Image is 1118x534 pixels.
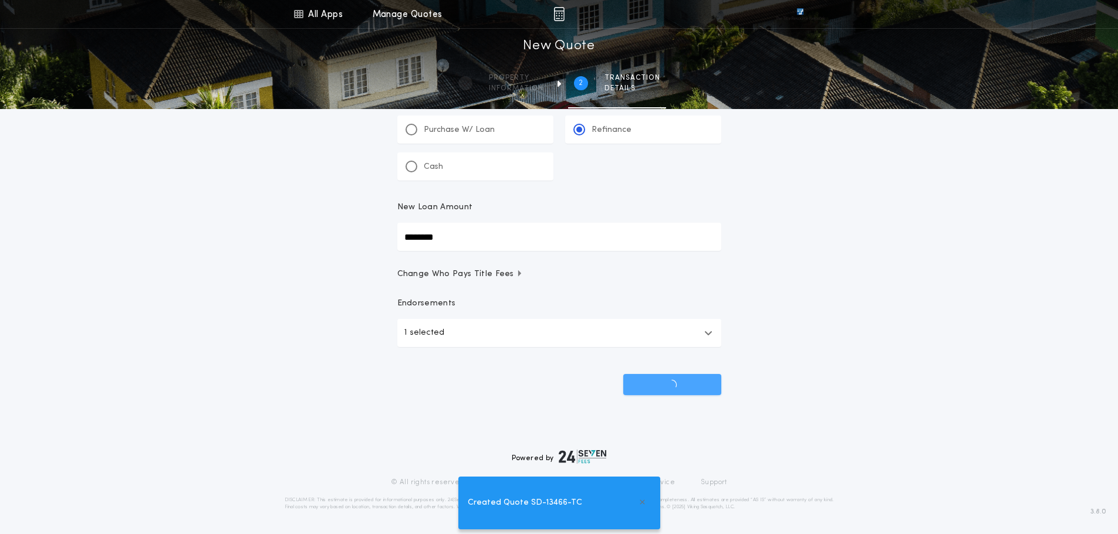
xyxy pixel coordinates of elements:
p: Refinance [592,124,631,136]
img: logo [559,450,607,464]
span: details [604,84,660,93]
button: 1 selected [397,319,721,347]
span: Created Quote SD-13466-TC [468,496,582,509]
button: Change Who Pays Title Fees [397,268,721,280]
img: vs-icon [775,8,825,20]
img: img [553,7,565,21]
h1: New Quote [523,37,595,56]
p: New Loan Amount [397,202,473,213]
span: Transaction [604,73,660,83]
h2: 2 [579,79,583,88]
input: New Loan Amount [397,223,721,251]
p: 1 selected [404,326,444,340]
p: Cash [424,161,443,173]
span: Change Who Pays Title Fees [397,268,523,280]
span: Property [489,73,543,83]
span: information [489,84,543,93]
p: Purchase W/ Loan [424,124,495,136]
div: Powered by [512,450,607,464]
p: Endorsements [397,298,721,309]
